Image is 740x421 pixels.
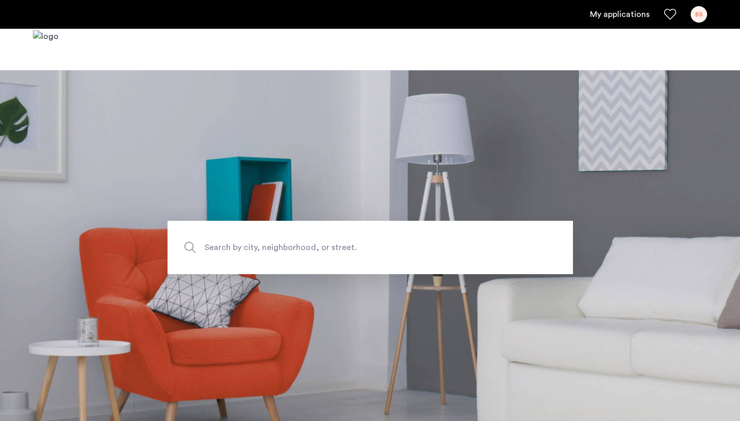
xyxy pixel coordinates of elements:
[664,8,676,21] a: Favorites
[205,241,488,255] span: Search by city, neighborhood, or street.
[590,8,650,21] a: My application
[33,30,59,69] a: Cazamio logo
[168,221,573,274] input: Apartment Search
[33,30,59,69] img: logo
[691,6,707,23] div: BS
